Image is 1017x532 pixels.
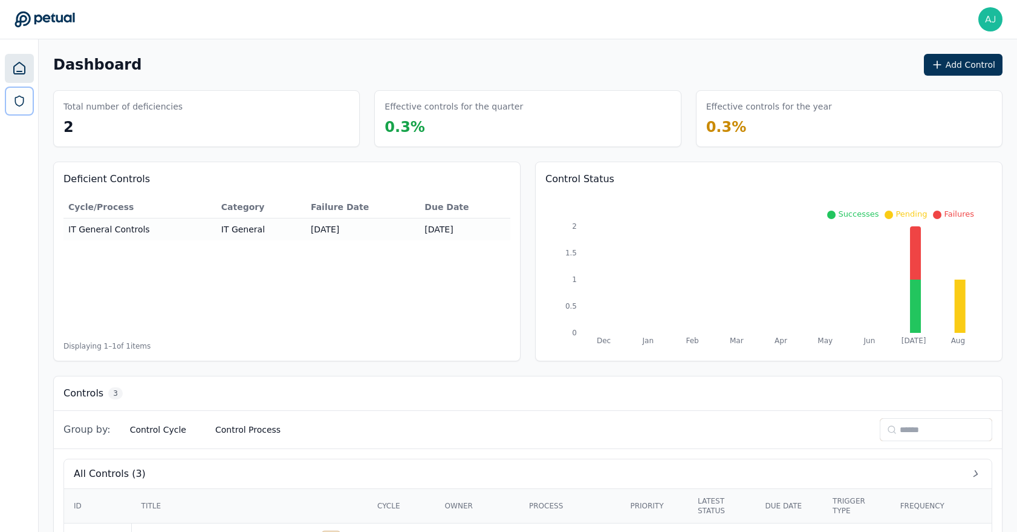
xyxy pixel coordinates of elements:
td: [DATE] [420,218,510,241]
h3: Effective controls for the quarter [385,100,523,113]
td: [DATE] [306,218,420,241]
tspan: Jun [863,337,876,345]
td: IT General Controls [63,218,216,241]
tspan: 2 [572,222,577,231]
span: Pending [895,209,927,218]
tspan: Jan [642,337,654,345]
div: Title [141,501,358,511]
tspan: Feb [686,337,698,345]
a: SOC [6,88,33,114]
div: Trigger Type [833,496,881,516]
tspan: Apr [775,337,787,345]
h3: Controls [63,386,103,401]
a: Go to Dashboard [15,11,75,28]
span: 0.3 % [385,119,425,136]
div: Frequency [900,501,949,511]
th: Due Date [420,196,510,218]
button: Add Control [924,54,1002,76]
div: Latest Status [698,496,746,516]
button: Control Cycle [120,419,196,441]
span: All Controls (3) [74,467,146,481]
th: Cycle/Process [63,196,216,218]
td: IT General [216,218,306,241]
div: Priority [630,501,678,511]
div: Process [529,501,611,511]
a: Dashboard [5,54,34,83]
img: ajay.rengarajan@snowflake.com [978,7,1002,31]
span: 3 [108,387,123,399]
button: Control Process [206,419,290,441]
tspan: 1 [572,275,577,284]
tspan: Dec [597,337,611,345]
h3: Total number of deficiencies [63,100,183,113]
tspan: Aug [951,337,965,345]
th: Category [216,196,306,218]
h3: Deficient Controls [63,172,510,186]
div: Cycle [377,501,426,511]
div: Owner [445,501,510,511]
h1: Dashboard [53,55,141,74]
span: Successes [838,209,879,218]
div: Due Date [765,501,814,511]
tspan: 0.5 [565,302,577,310]
span: Displaying 1– 1 of 1 items [63,341,151,351]
span: 0.3 % [706,119,747,136]
span: 2 [63,119,74,136]
tspan: 0 [572,329,577,337]
tspan: Mar [730,337,744,345]
div: ID [74,501,122,511]
tspan: 1.5 [565,249,577,257]
button: All Controls (3) [64,459,992,488]
h3: Control Status [545,172,992,186]
span: Failures [944,209,974,218]
th: Failure Date [306,196,420,218]
h3: Effective controls for the year [706,100,832,113]
tspan: May [817,337,833,345]
tspan: [DATE] [902,337,926,345]
span: Group by: [63,422,111,437]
